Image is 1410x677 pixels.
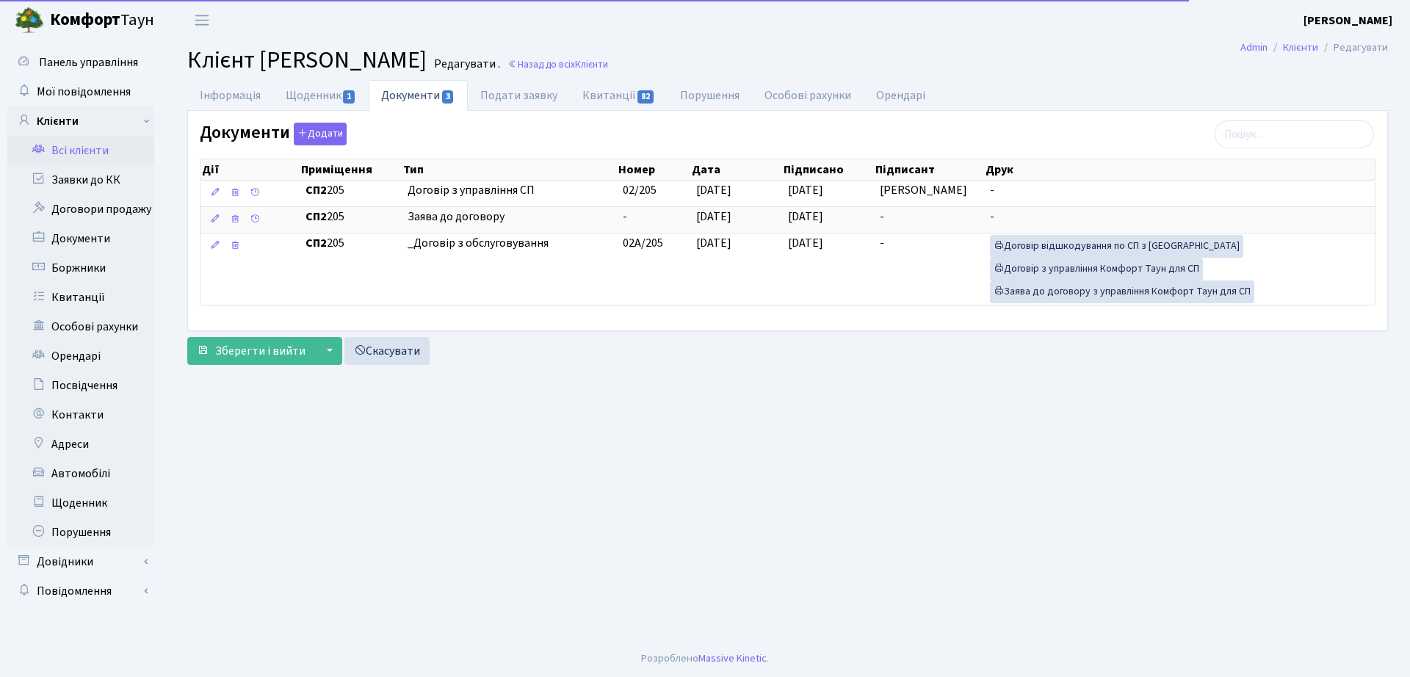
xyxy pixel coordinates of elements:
b: СП2 [305,182,327,198]
b: СП2 [305,209,327,225]
div: Розроблено . [641,651,769,667]
a: Автомобілі [7,459,154,488]
th: Тип [402,159,617,180]
a: Додати [290,120,347,146]
a: Документи [369,80,467,111]
input: Пошук... [1215,120,1374,148]
span: Мої повідомлення [37,84,131,100]
th: Підписано [782,159,874,180]
a: Орендарі [7,341,154,371]
a: Порушення [7,518,154,547]
span: [DATE] [788,235,823,251]
a: Боржники [7,253,154,283]
th: Підписант [874,159,984,180]
a: Договір відшкодування по СП з [GEOGRAPHIC_DATA] [990,235,1243,258]
b: СП2 [305,235,327,251]
a: Заява до договору з управління Комфорт Таун для СП [990,280,1254,303]
a: Заявки до КК [7,165,154,195]
span: Таун [50,8,154,33]
b: Комфорт [50,8,120,32]
a: Назад до всіхКлієнти [507,57,608,71]
nav: breadcrumb [1218,32,1410,63]
span: [DATE] [788,182,823,198]
span: [DATE] [696,182,731,198]
span: Зберегти і вийти [215,343,305,359]
li: Редагувати [1318,40,1388,56]
img: logo.png [15,6,44,35]
a: Massive Kinetic [698,651,767,666]
th: Номер [617,159,690,180]
span: [PERSON_NAME] [880,182,967,198]
span: - [990,182,994,198]
span: 205 [305,235,396,252]
a: Подати заявку [468,80,570,111]
a: [PERSON_NAME] [1304,12,1392,29]
a: Договори продажу [7,195,154,224]
a: Скасувати [344,337,430,365]
a: Документи [7,224,154,253]
a: Квитанції [7,283,154,312]
a: Особові рахунки [7,312,154,341]
span: - [990,209,994,225]
span: Заява до договору [408,209,611,225]
a: Орендарі [864,80,938,111]
a: Повідомлення [7,576,154,606]
a: Особові рахунки [752,80,864,111]
th: Дії [200,159,300,180]
button: Документи [294,123,347,145]
a: Порушення [668,80,752,111]
span: _Договір з обслуговування [408,235,611,252]
a: Посвідчення [7,371,154,400]
span: 02А/205 [623,235,663,251]
a: Щоденник [273,80,369,111]
a: Квитанції [570,80,668,111]
a: Всі клієнти [7,136,154,165]
span: - [880,235,884,251]
span: Договір з управління СП [408,182,611,199]
a: Договір з управління Комфорт Таун для СП [990,258,1203,280]
a: Інформація [187,80,273,111]
button: Переключити навігацію [184,8,220,32]
a: Мої повідомлення [7,77,154,106]
span: 82 [637,90,654,104]
span: 3 [442,90,454,104]
span: Клієнт [PERSON_NAME] [187,43,427,77]
a: Клієнти [1283,40,1318,55]
a: Щоденник [7,488,154,518]
th: Друк [984,159,1375,180]
span: 205 [305,182,396,199]
span: Клієнти [575,57,608,71]
span: 205 [305,209,396,225]
span: 02/205 [623,182,657,198]
span: Панель управління [39,54,138,70]
span: - [623,209,627,225]
span: - [880,209,884,225]
small: Редагувати . [431,57,500,71]
label: Документи [200,123,347,145]
button: Зберегти і вийти [187,337,315,365]
th: Дата [690,159,782,180]
a: Контакти [7,400,154,430]
th: Приміщення [300,159,402,180]
span: [DATE] [696,235,731,251]
a: Адреси [7,430,154,459]
span: [DATE] [696,209,731,225]
a: Довідники [7,547,154,576]
span: [DATE] [788,209,823,225]
a: Панель управління [7,48,154,77]
span: 1 [343,90,355,104]
a: Клієнти [7,106,154,136]
a: Admin [1240,40,1268,55]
